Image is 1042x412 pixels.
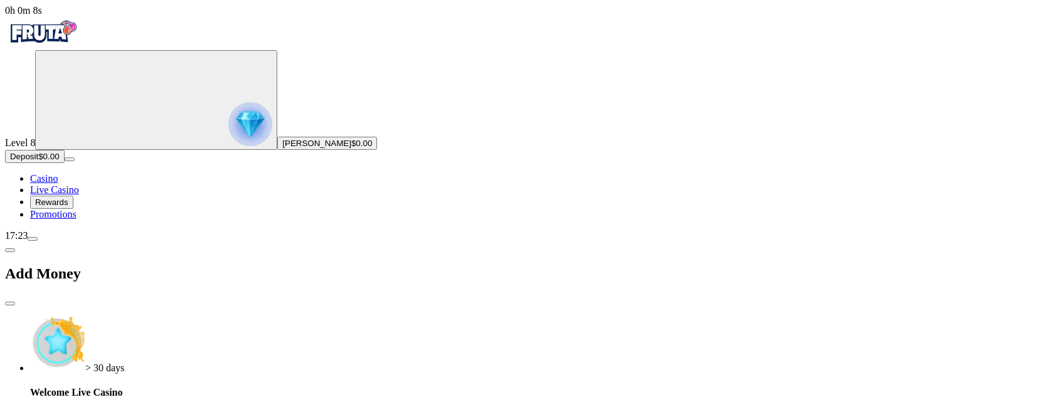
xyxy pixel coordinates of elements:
[30,387,1037,398] h4: Welcome Live Casino
[28,237,38,241] button: menu
[30,173,58,184] span: Casino
[5,16,80,48] img: Fruta
[38,152,59,161] span: $0.00
[5,39,80,50] a: Fruta
[10,152,38,161] span: Deposit
[35,50,277,150] button: reward progress
[5,150,65,163] button: Depositplus icon$0.00
[277,137,377,150] button: [PERSON_NAME]$0.00
[5,302,15,305] button: close
[5,137,35,148] span: Level 8
[5,5,42,16] span: user session time
[228,102,272,146] img: reward progress
[30,184,79,195] span: Live Casino
[30,209,77,219] span: Promotions
[5,248,15,252] button: chevron-left icon
[5,265,1037,282] h2: Add Money
[35,198,68,207] span: Rewards
[30,209,77,219] a: gift-inverted iconPromotions
[30,173,58,184] a: diamond iconCasino
[30,196,73,209] button: reward iconRewards
[5,16,1037,220] nav: Primary
[65,157,75,161] button: menu
[85,362,124,373] span: countdown
[282,139,351,148] span: [PERSON_NAME]
[5,230,28,241] span: 17:23
[351,139,372,148] span: $0.00
[30,316,85,371] img: Welcome live bonus icon
[30,184,79,195] a: poker-chip iconLive Casino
